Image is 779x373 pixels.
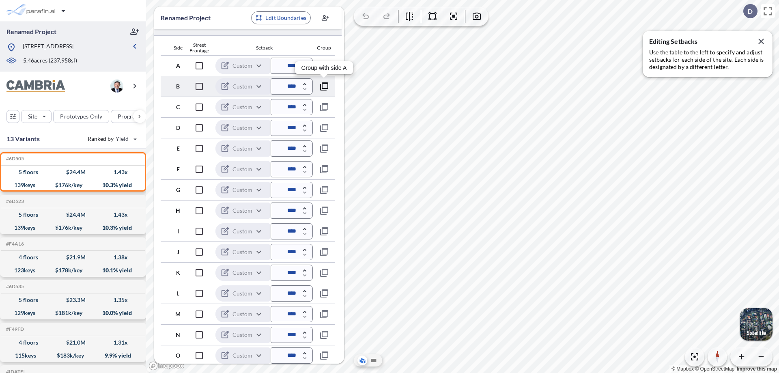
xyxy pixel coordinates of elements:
p: Prototypes Only [60,112,102,121]
p: Custom [232,351,252,360]
p: Custom [232,186,252,194]
p: Use the table to the left to specify and adjust setbacks for each side of the site. Each side is ... [649,49,766,71]
div: Custom [215,99,270,116]
div: Custom [215,306,270,323]
p: Custom [232,269,252,277]
div: Custom [215,57,270,74]
p: Custom [232,207,252,215]
p: Custom [232,103,252,111]
a: Mapbox [671,366,694,372]
div: H [161,208,183,213]
div: L [161,291,183,296]
p: Edit Boundaries [265,14,306,22]
button: Switcher ImageSatellite [740,308,773,341]
div: Custom [215,285,270,302]
p: 13 Variants [6,134,40,144]
p: Custom [232,227,252,235]
div: Street Frontage [183,42,215,54]
div: K [161,270,183,276]
div: F [161,166,183,172]
p: Custom [232,62,252,70]
div: Custom [215,223,270,240]
div: Custom [215,244,270,261]
p: Program [118,112,140,121]
div: Custom [215,78,270,95]
button: Aerial View [357,356,367,365]
a: Mapbox homepage [148,361,184,371]
div: J [161,249,183,255]
h5: Click to copy the code [4,156,24,162]
div: I [161,229,183,234]
p: D [748,8,753,15]
span: Yield [116,135,129,143]
div: M [161,311,183,317]
p: Editing Setbacks [649,37,766,45]
p: Custom [232,82,252,91]
div: Custom [215,119,270,136]
div: Custom [215,181,270,198]
div: A [161,63,183,69]
p: Custom [232,331,252,339]
div: Custom [215,347,270,364]
div: Custom [215,161,270,178]
h5: Click to copy the code [4,241,24,247]
button: Ranked by Yield [81,132,142,145]
div: Custom [215,264,270,281]
p: Site [28,112,37,121]
p: Custom [232,165,252,173]
div: Custom [215,140,270,157]
button: Prototypes Only [53,110,109,123]
p: Group with side A [301,65,347,71]
div: E [161,146,183,151]
div: G [161,187,183,193]
p: Custom [232,289,252,298]
button: Site Plan [369,356,379,365]
div: Side [161,45,183,51]
p: Custom [232,310,252,318]
div: N [161,332,183,338]
h5: Click to copy the code [4,284,24,289]
a: Improve this map [737,366,777,372]
a: OpenStreetMap [695,366,734,372]
div: B [161,84,183,89]
p: Renamed Project [161,13,247,23]
button: Program [111,110,155,123]
div: Custom [215,326,270,343]
div: C [161,104,183,110]
p: Custom [232,124,252,132]
p: Custom [232,248,252,256]
div: Group [313,45,335,51]
img: user logo [110,80,123,93]
img: BrandImage [6,80,65,93]
p: 5.46 acres ( 237,958 sf) [23,56,77,65]
img: Switcher Image [740,308,773,341]
p: [STREET_ADDRESS] [23,42,73,52]
div: D [161,125,183,131]
p: Custom [232,144,252,153]
div: Custom [215,202,270,219]
h5: Click to copy the code [4,326,24,332]
p: Renamed Project [6,27,56,36]
h5: Click to copy the code [4,198,24,204]
button: Edit Boundaries [251,11,311,24]
div: Setback [215,45,313,51]
p: Satellite [747,330,766,336]
div: O [161,353,183,358]
button: Site [21,110,52,123]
